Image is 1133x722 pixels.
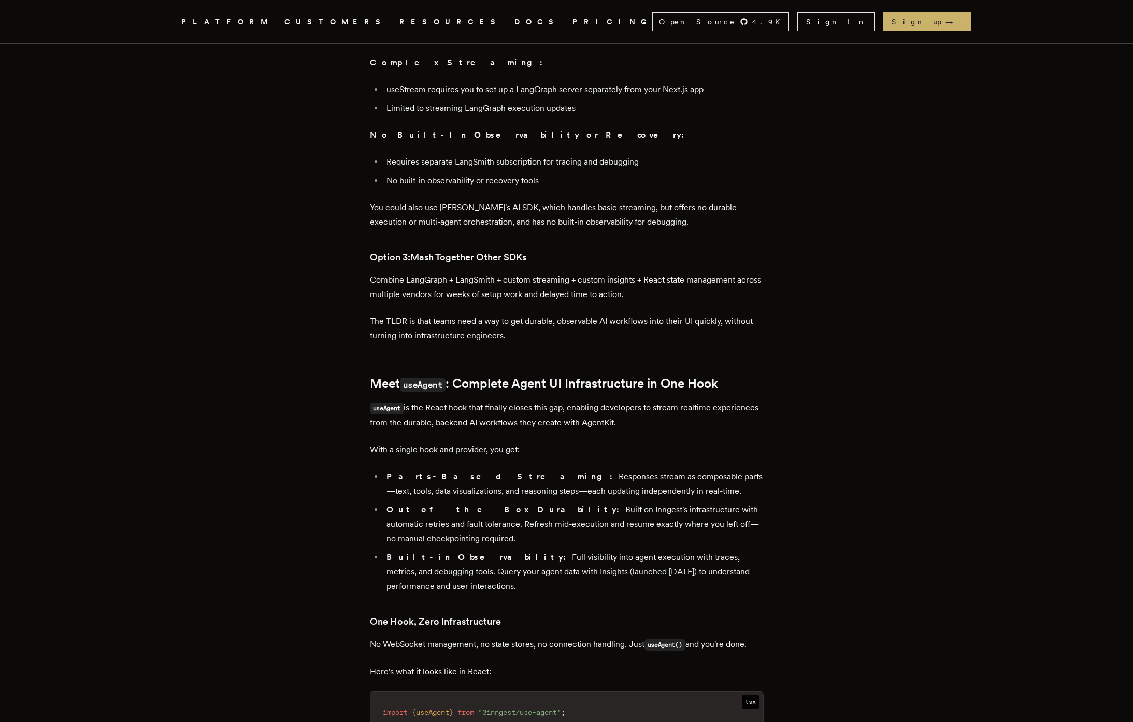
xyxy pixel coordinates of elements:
h3: Option 3: [370,250,764,264]
p: You could also use [PERSON_NAME]'s AI SDK, which handles basic streaming, but offers no durable e... [370,200,764,229]
p: is the React hook that finally closes this gap, enabling developers to stream realtime experience... [370,401,764,430]
span: } [449,708,453,716]
h2: Meet : Complete Agent UI Infrastructure in One Hook [370,376,764,392]
li: Full visibility into agent execution with traces, metrics, and debugging tools. Query your agent ... [383,550,764,594]
li: No built-in observability or recovery tools [383,173,764,188]
span: Open Source [659,17,736,27]
strong: One Hook, Zero Infrastructure [370,616,501,627]
strong: Mash Together Other SDKs [410,252,526,262]
span: { [412,708,416,716]
code: useAgent() [644,639,685,651]
p: With a single hook and provider, you get: [370,443,764,457]
span: → [945,17,963,27]
span: import [383,708,408,716]
button: RESOURCES [399,16,502,28]
a: Sign In [797,12,875,31]
a: Sign up [883,12,971,31]
span: "@inngest/use-agent" [478,708,561,716]
a: CUSTOMERS [284,16,387,28]
li: Requires separate LangSmith subscription for tracing and debugging [383,155,764,169]
span: from [457,708,474,716]
p: The TLDR is that teams need a way to get durable, observable AI workflows into their UI quickly, ... [370,314,764,343]
p: No WebSocket management, no state stores, no connection handling. Just and you're done. [370,637,764,652]
strong: Built-in Observability: [386,552,572,562]
p: Combine LangGraph + LangSmith + custom streaming + custom insights + React state management acros... [370,273,764,302]
span: useAgent [416,708,449,716]
li: Built on Inngest's infrastructure with automatic retries and fault tolerance. Refresh mid-executi... [383,503,764,546]
a: DOCS [514,16,560,28]
button: PLATFORM [181,16,272,28]
strong: No Built-In Observability or Recovery: [370,130,690,140]
li: Limited to streaming LangGraph execution updates [383,101,764,115]
p: Here's what it looks like in React: [370,665,764,679]
span: tsx [742,695,759,709]
span: ; [561,708,565,716]
span: 4.9 K [752,17,786,27]
li: useStream requires you to set up a LangGraph server separately from your Next.js app [383,82,764,97]
code: useAgent [370,403,404,414]
li: Responses stream as composable parts—text, tools, data visualizations, and reasoning steps—each u... [383,469,764,498]
strong: Out of the Box Durability: [386,505,625,514]
a: PRICING [572,16,652,28]
strong: Complex Streaming: [370,57,549,67]
strong: Parts-Based Streaming: [386,471,619,481]
code: useAgent [400,378,446,392]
